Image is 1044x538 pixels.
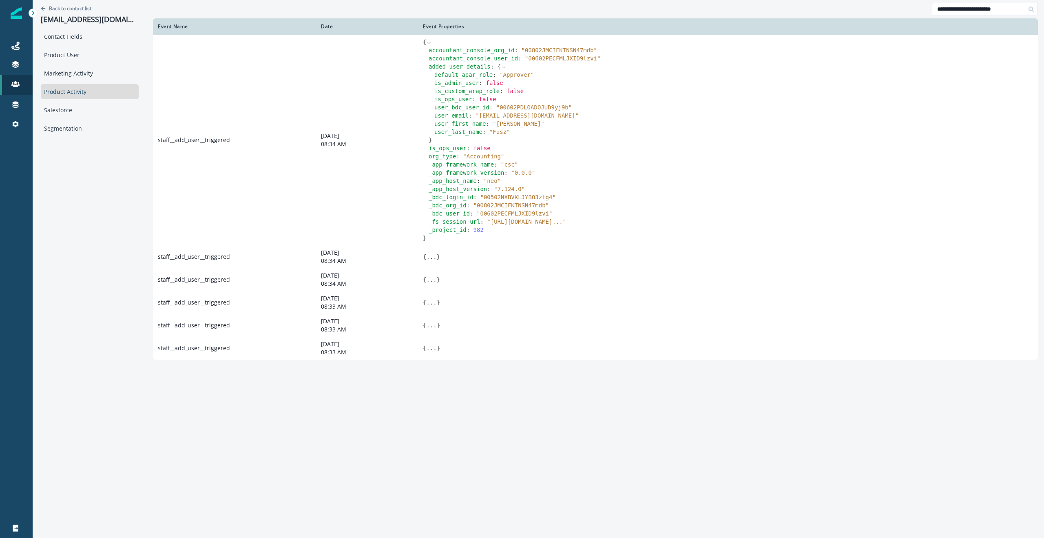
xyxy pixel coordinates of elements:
div: : [429,201,1033,209]
span: added_user_details [429,63,491,70]
td: staff__add_user__triggered [153,337,316,360]
span: " 0.0.0 " [511,169,535,176]
div: : [429,152,1033,160]
div: : [434,95,1033,103]
span: } [423,235,426,241]
span: user_email [434,112,469,119]
div: : [429,46,1033,54]
span: is_admin_user [434,80,479,86]
span: _app_host_name [429,178,477,184]
button: ... [426,276,436,284]
td: staff__add_user__triggered [153,245,316,268]
span: _bdc_user_id [429,210,470,217]
p: [DATE] [321,271,413,280]
span: } [437,253,440,260]
div: : [429,169,1033,177]
span: } [429,137,432,143]
span: } [437,299,440,306]
div: : [434,120,1033,128]
div: Segmentation [41,121,139,136]
button: Go back [41,5,91,12]
img: Inflection [11,7,22,19]
span: } [437,322,440,329]
span: _app_framework_version [429,169,504,176]
div: : [429,54,1033,62]
span: " neo " [484,178,501,184]
div: : [434,103,1033,111]
span: { [498,63,501,70]
button: ... [426,344,436,352]
button: ... [426,253,436,261]
p: 08:34 AM [321,280,413,288]
span: } [437,276,440,283]
span: { [423,253,426,260]
p: 08:33 AM [321,348,413,356]
span: _project_id [429,227,467,233]
p: [DATE] [321,132,413,140]
td: staff__add_user__triggered [153,314,316,337]
div: : [429,218,1033,226]
span: is_custom_arap_role [434,88,500,94]
span: { [423,299,426,306]
span: " 00602PECFMLJXID9lzvi " [477,210,552,217]
p: [DATE] [321,294,413,302]
span: user_bdc_user_id [434,104,489,111]
div: : [429,185,1033,193]
td: staff__add_user__triggered [153,268,316,291]
span: accountant_console_org_id [429,47,515,53]
div: : [429,144,1033,152]
span: { [423,276,426,283]
span: " 7.124.0 " [494,186,525,192]
div: : [429,62,1033,144]
p: 08:33 AM [321,325,413,333]
span: " 00502NXBVKLJYBO3zfg4 " [480,194,555,200]
span: " [URL][DOMAIN_NAME] ... " [487,218,566,225]
p: 08:33 AM [321,302,413,311]
span: false [507,88,524,94]
span: " 00602PECFMLJXID9lzvi " [525,55,600,62]
div: : [434,128,1033,136]
span: " 00602PDLOADOJUD9yj9b " [496,104,572,111]
div: : [429,177,1033,185]
span: false [486,80,503,86]
div: : [434,71,1033,79]
span: " Accounting " [463,153,504,160]
span: _fs_session_url [429,218,480,225]
p: [DATE] [321,317,413,325]
div: Product User [41,47,139,62]
button: ... [426,321,436,329]
span: { [423,345,426,351]
div: : [434,111,1033,120]
td: staff__add_user__triggered [153,291,316,314]
p: [DATE] [321,249,413,257]
div: Contact Fields [41,29,139,44]
div: : [434,79,1033,87]
span: default_apar_role [434,71,493,78]
p: [EMAIL_ADDRESS][DOMAIN_NAME] [41,15,139,24]
button: ... [426,298,436,307]
span: { [423,322,426,329]
span: is_ops_user [429,145,467,151]
span: { [423,39,426,45]
span: 982 [473,227,484,233]
p: 08:34 AM [321,140,413,148]
span: } [437,345,440,351]
span: " [EMAIL_ADDRESS][DOMAIN_NAME] " [476,112,579,119]
div: : [429,209,1033,218]
span: _bdc_login_id [429,194,473,200]
span: _app_framework_name [429,161,494,168]
td: staff__add_user__triggered [153,35,316,245]
div: Salesforce [41,102,139,118]
div: Event Properties [423,23,1033,30]
div: Product Activity [41,84,139,99]
span: _bdc_org_id [429,202,467,209]
span: " Approver " [500,71,534,78]
span: " 00802JMCIFKTNSN47mdb " [522,47,597,53]
p: 08:34 AM [321,257,413,265]
div: Marketing Activity [41,66,139,81]
span: user_last_name [434,129,482,135]
span: " csc " [501,161,518,168]
p: Back to contact list [49,5,91,12]
span: org_type [429,153,456,160]
span: is_ops_user [434,96,472,102]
